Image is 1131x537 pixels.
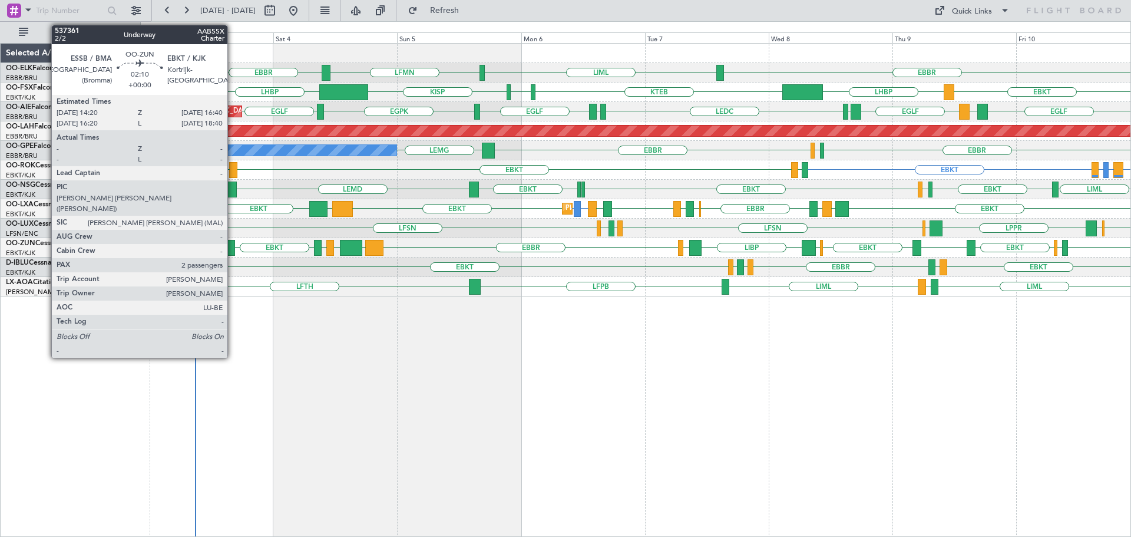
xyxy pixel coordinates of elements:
div: Tue 7 [645,32,769,43]
a: EBBR/BRU [6,74,38,83]
a: OO-ROKCessna Citation CJ4 [6,162,101,169]
div: Sat 4 [273,32,397,43]
a: EBKT/KJK [6,190,35,199]
a: EBBR/BRU [6,151,38,160]
span: D-IBLU [6,259,29,266]
span: All Aircraft [31,28,124,37]
a: OO-ZUNCessna Citation CJ4 [6,240,101,247]
span: OO-ZUN [6,240,35,247]
span: OO-ROK [6,162,35,169]
span: OO-NSG [6,182,35,189]
button: All Aircraft [13,23,128,42]
div: Wed 8 [769,32,892,43]
div: Unplanned Maint [GEOGRAPHIC_DATA] ([GEOGRAPHIC_DATA]) [59,103,253,120]
button: Quick Links [928,1,1016,20]
span: LX-AOA [6,279,33,286]
a: LFSN/ENC [6,229,38,238]
a: OO-ELKFalcon 8X [6,65,65,72]
div: Quick Links [952,6,992,18]
a: OO-LUXCessna Citation CJ4 [6,220,99,228]
a: [PERSON_NAME]/QSA [6,288,75,296]
div: Mon 6 [521,32,645,43]
a: EBKT/KJK [6,249,35,258]
input: Trip Number [36,2,104,19]
div: Thu 9 [892,32,1016,43]
a: EBKT/KJK [6,171,35,180]
span: OO-FSX [6,84,33,91]
a: OO-AIEFalcon 7X [6,104,64,111]
span: OO-GPE [6,143,34,150]
span: OO-AIE [6,104,31,111]
span: Refresh [420,6,469,15]
a: D-IBLUCessna Citation M2 [6,259,92,266]
a: OO-GPEFalcon 900EX EASy II [6,143,104,150]
a: EBKT/KJK [6,93,35,102]
a: EBKT/KJK [6,210,35,219]
span: [DATE] - [DATE] [200,5,256,16]
span: OO-ELK [6,65,32,72]
span: OO-LUX [6,220,34,228]
a: EBBR/BRU [6,113,38,121]
a: OO-NSGCessna Citation CJ4 [6,182,101,189]
a: EBBR/BRU [6,132,38,141]
div: [DATE] [143,24,163,34]
div: Planned Maint Kortrijk-[GEOGRAPHIC_DATA] [565,200,703,218]
a: OO-LXACessna Citation CJ4 [6,201,99,208]
button: Refresh [402,1,473,20]
a: OO-FSXFalcon 7X [6,84,65,91]
a: EBKT/KJK [6,268,35,277]
a: OO-LAHFalcon 7X [6,123,67,130]
span: OO-LAH [6,123,34,130]
a: LX-AOACitation Mustang [6,279,90,286]
div: Fri 3 [150,32,273,43]
span: OO-LXA [6,201,34,208]
div: Sun 5 [397,32,521,43]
